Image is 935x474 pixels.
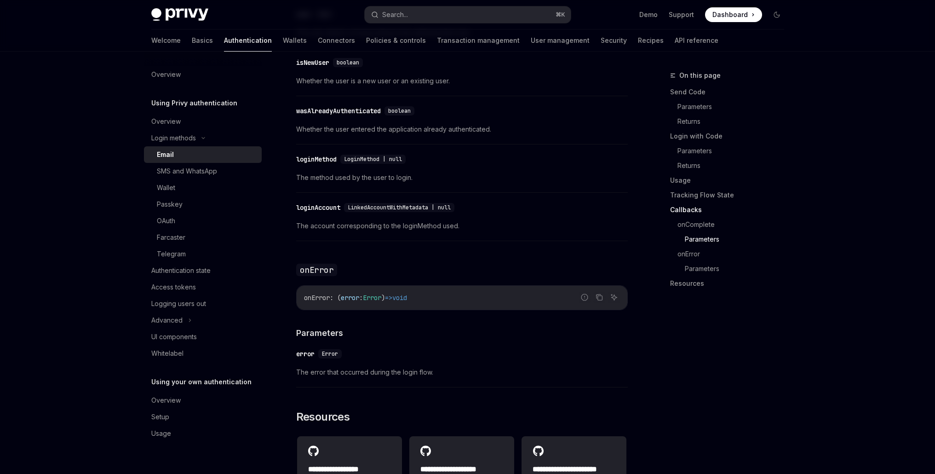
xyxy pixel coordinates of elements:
[593,291,605,303] button: Copy the contents from the code block
[382,9,408,20] div: Search...
[144,113,262,130] a: Overview
[151,133,196,144] div: Login methods
[392,294,407,302] span: void
[669,10,694,19] a: Support
[638,29,664,52] a: Recipes
[151,376,252,387] h5: Using your own authentication
[157,166,217,177] div: SMS and WhatsApp
[322,350,338,358] span: Error
[296,155,337,164] div: loginMethod
[144,279,262,295] a: Access tokens
[144,345,262,362] a: Whitelabel
[151,411,169,422] div: Setup
[712,10,748,19] span: Dashboard
[365,6,571,23] button: Search...⌘K
[151,428,171,439] div: Usage
[304,294,330,302] span: onError
[144,392,262,409] a: Overview
[341,294,359,302] span: error
[144,146,262,163] a: Email
[144,179,262,196] a: Wallet
[670,276,792,291] a: Resources
[151,8,208,21] img: dark logo
[639,10,658,19] a: Demo
[157,149,174,160] div: Email
[318,29,355,52] a: Connectors
[296,220,628,231] span: The account corresponding to the loginMethod used.
[296,264,338,276] code: onError
[363,294,381,302] span: Error
[144,425,262,442] a: Usage
[144,163,262,179] a: SMS and WhatsApp
[296,58,329,67] div: isNewUser
[670,188,792,202] a: Tracking Flow State
[677,99,792,114] a: Parameters
[348,204,451,211] span: LinkedAccountWithMetadata | null
[151,331,197,342] div: UI components
[157,182,175,193] div: Wallet
[144,196,262,213] a: Passkey
[330,294,341,302] span: : (
[296,172,628,183] span: The method used by the user to login.
[388,107,411,115] span: boolean
[685,261,792,276] a: Parameters
[677,144,792,158] a: Parameters
[677,158,792,173] a: Returns
[151,98,237,109] h5: Using Privy authentication
[337,59,359,66] span: boolean
[296,349,315,358] div: error
[677,217,792,232] a: onComplete
[144,295,262,312] a: Logging users out
[359,294,363,302] span: :
[192,29,213,52] a: Basics
[769,7,784,22] button: Toggle dark mode
[144,329,262,345] a: UI components
[157,249,186,260] div: Telegram
[675,29,718,52] a: API reference
[677,247,792,261] a: onError
[157,232,185,243] div: Farcaster
[151,116,181,127] div: Overview
[151,29,181,52] a: Welcome
[144,66,262,83] a: Overview
[144,213,262,229] a: OAuth
[601,29,627,52] a: Security
[670,129,792,144] a: Login with Code
[670,202,792,217] a: Callbacks
[151,348,184,359] div: Whitelabel
[151,282,196,293] div: Access tokens
[151,315,183,326] div: Advanced
[296,124,628,135] span: Whether the user entered the application already authenticated.
[151,298,206,309] div: Logging users out
[579,291,591,303] button: Report incorrect code
[144,229,262,246] a: Farcaster
[531,29,590,52] a: User management
[670,173,792,188] a: Usage
[144,246,262,262] a: Telegram
[296,75,628,87] span: Whether the user is a new user or an existing user.
[157,199,183,210] div: Passkey
[296,327,343,339] span: Parameters
[608,291,620,303] button: Ask AI
[381,294,385,302] span: )
[296,203,340,212] div: loginAccount
[344,156,402,163] span: LoginMethod | null
[366,29,426,52] a: Policies & controls
[385,294,392,302] span: =>
[296,106,381,116] div: wasAlreadyAuthenticated
[224,29,272,52] a: Authentication
[157,215,175,226] div: OAuth
[283,29,307,52] a: Wallets
[685,232,792,247] a: Parameters
[151,395,181,406] div: Overview
[151,265,211,276] div: Authentication state
[437,29,520,52] a: Transaction management
[144,262,262,279] a: Authentication state
[144,409,262,425] a: Setup
[296,367,628,378] span: The error that occurred during the login flow.
[670,85,792,99] a: Send Code
[679,70,721,81] span: On this page
[556,11,565,18] span: ⌘ K
[296,410,350,424] span: Resources
[677,114,792,129] a: Returns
